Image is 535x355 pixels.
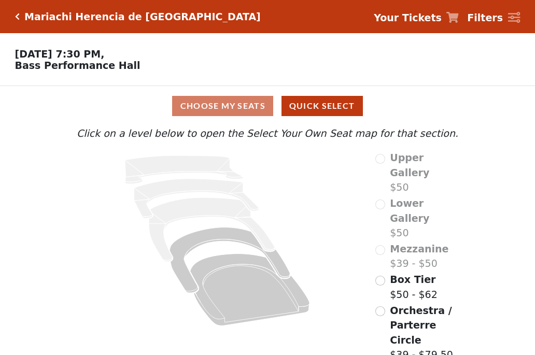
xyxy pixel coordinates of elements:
[170,228,290,293] path: Box Tier - Seats Available: 74
[281,96,363,116] button: Quick Select
[190,254,310,326] path: Orchestra / Parterre Circle - Seats Available: 641
[467,12,503,23] strong: Filters
[374,12,442,23] strong: Your Tickets
[390,243,448,254] span: Mezzanine
[467,10,520,25] a: Filters
[390,305,452,346] span: Orchestra / Parterre Circle
[390,274,435,285] span: Box Tier
[390,242,448,271] label: $39 - $50
[15,13,20,20] a: Click here to go back to filters
[134,179,259,218] path: Lower Gallery - Seats Available: 0
[390,152,429,178] span: Upper Gallery
[374,10,459,25] a: Your Tickets
[390,197,429,224] span: Lower Gallery
[390,150,461,195] label: $50
[390,272,437,302] label: $50 - $62
[125,155,243,184] path: Upper Gallery - Seats Available: 0
[390,196,461,240] label: $50
[149,197,275,261] path: Mezzanine - Seats Available: 0
[74,126,461,141] p: Click on a level below to open the Select Your Own Seat map for that section.
[24,11,261,23] h5: Mariachi Herencia de [GEOGRAPHIC_DATA]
